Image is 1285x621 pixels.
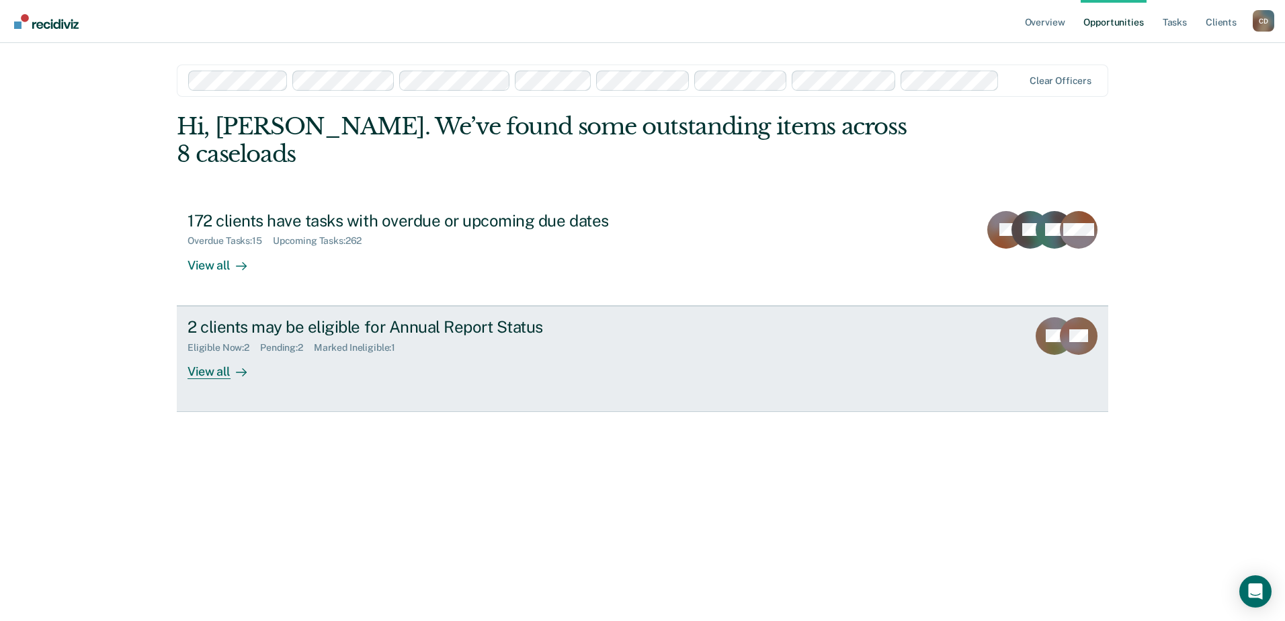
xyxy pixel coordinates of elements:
[177,113,922,168] div: Hi, [PERSON_NAME]. We’ve found some outstanding items across 8 caseloads
[1253,10,1274,32] button: Profile dropdown button
[188,235,273,247] div: Overdue Tasks : 15
[260,342,314,354] div: Pending : 2
[177,200,1108,306] a: 172 clients have tasks with overdue or upcoming due datesOverdue Tasks:15Upcoming Tasks:262View all
[177,306,1108,412] a: 2 clients may be eligible for Annual Report StatusEligible Now:2Pending:2Marked Ineligible:1View all
[314,342,406,354] div: Marked Ineligible : 1
[188,247,263,273] div: View all
[14,14,79,29] img: Recidiviz
[1030,75,1091,87] div: Clear officers
[188,353,263,379] div: View all
[188,317,659,337] div: 2 clients may be eligible for Annual Report Status
[1239,575,1272,608] div: Open Intercom Messenger
[188,211,659,231] div: 172 clients have tasks with overdue or upcoming due dates
[273,235,373,247] div: Upcoming Tasks : 262
[188,342,260,354] div: Eligible Now : 2
[1253,10,1274,32] div: C D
